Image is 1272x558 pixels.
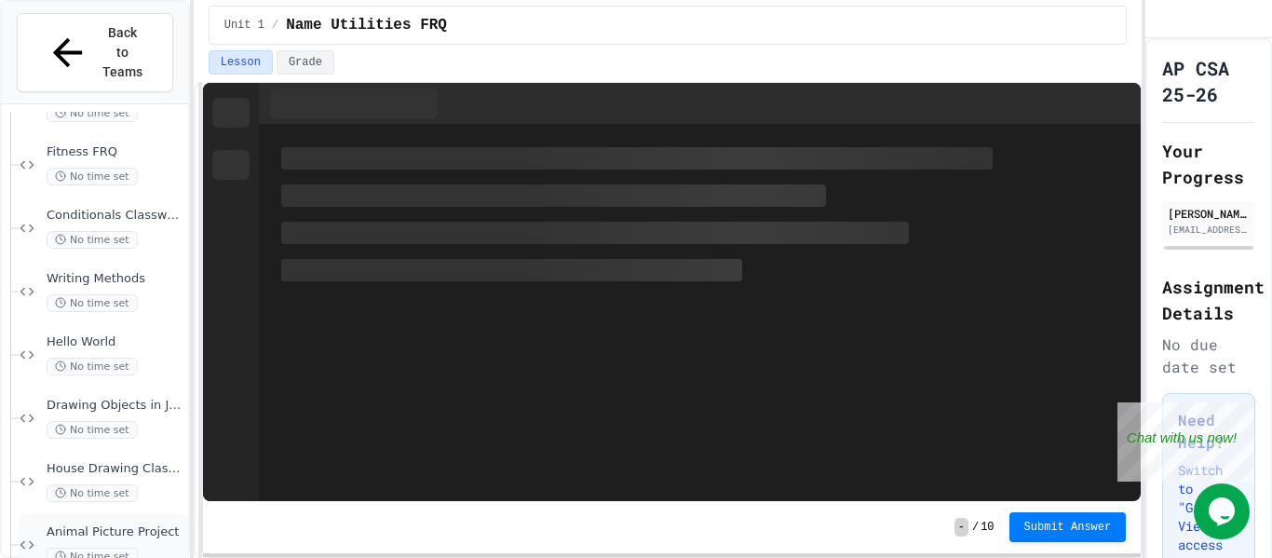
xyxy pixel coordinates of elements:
h2: Assignment Details [1162,274,1255,326]
button: Lesson [209,50,273,75]
span: Name Utilities FRQ [286,14,447,36]
button: Back to Teams [17,13,173,92]
div: No due date set [1162,333,1255,378]
span: No time set [47,294,138,312]
span: Unit 1 [224,18,264,33]
span: House Drawing Classwork [47,461,184,477]
span: Back to Teams [101,23,144,82]
span: No time set [47,421,138,439]
span: / [972,520,979,535]
button: Submit Answer [1009,512,1127,542]
span: Drawing Objects in Java - HW Playposit Code [47,398,184,414]
div: [EMAIL_ADDRESS][DOMAIN_NAME] [1168,223,1250,237]
span: No time set [47,168,138,185]
span: Submit Answer [1024,520,1112,535]
h2: Your Progress [1162,138,1255,190]
iframe: chat widget [1117,402,1253,482]
button: Grade [277,50,334,75]
span: No time set [47,358,138,375]
span: Hello World [47,334,184,350]
span: No time set [47,484,138,502]
span: No time set [47,104,138,122]
span: - [954,518,968,537]
span: / [272,18,278,33]
h1: AP CSA 25-26 [1162,55,1255,107]
span: No time set [47,231,138,249]
span: Writing Methods [47,271,184,287]
iframe: chat widget [1194,483,1253,539]
span: Fitness FRQ [47,144,184,160]
span: Animal Picture Project [47,524,184,540]
span: Conditionals Classwork [47,208,184,224]
span: 10 [981,520,994,535]
div: [PERSON_NAME] [1168,205,1250,222]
